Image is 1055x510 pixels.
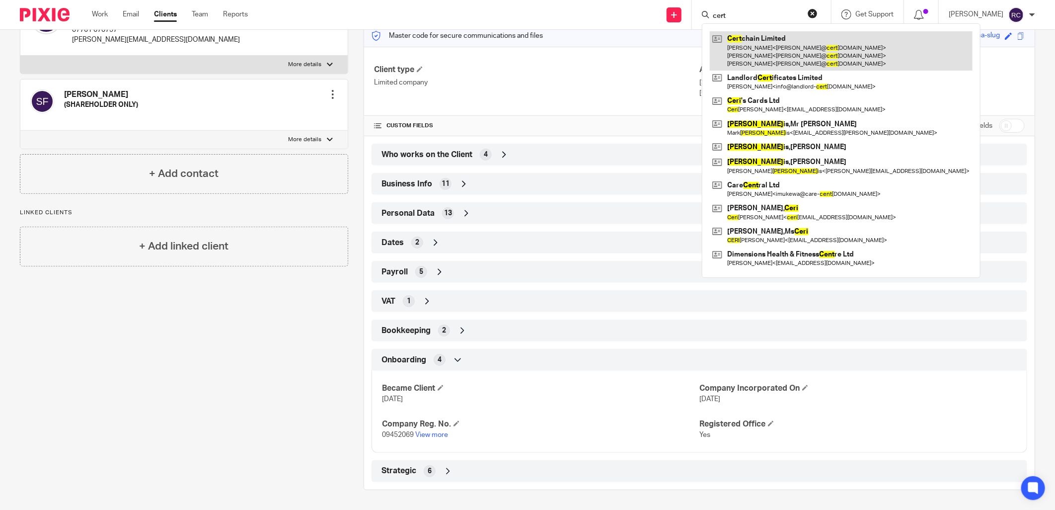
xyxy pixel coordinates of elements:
[72,35,240,45] p: [PERSON_NAME][EMAIL_ADDRESS][DOMAIN_NAME]
[442,179,450,189] span: 11
[289,136,322,144] p: More details
[382,419,699,429] h4: Company Reg. No.
[699,419,1017,429] h4: Registered Office
[1008,7,1024,23] img: svg%3E
[699,78,1025,87] p: [STREET_ADDRESS]
[123,9,139,19] a: Email
[92,9,108,19] a: Work
[428,466,432,476] span: 6
[374,78,699,87] p: Limited company
[712,12,801,21] input: Search
[192,9,208,19] a: Team
[149,166,219,181] h4: + Add contact
[699,383,1017,394] h4: Company Incorporated On
[381,179,432,189] span: Business Info
[374,122,699,130] h4: CUSTOM FIELDS
[415,431,448,438] a: View more
[699,396,720,403] span: [DATE]
[381,238,404,248] span: Dates
[289,61,322,69] p: More details
[381,296,395,307] span: VAT
[484,150,488,160] span: 4
[444,208,452,218] span: 13
[382,396,403,403] span: [DATE]
[382,431,414,438] span: 09452069
[30,89,54,113] img: svg%3E
[20,8,70,21] img: Pixie
[64,89,138,100] h4: [PERSON_NAME]
[154,9,177,19] a: Clients
[381,326,431,336] span: Bookkeeping
[407,296,411,306] span: 1
[72,25,240,35] p: 07761 670757
[20,209,348,217] p: Linked clients
[855,11,894,18] span: Get Support
[415,238,419,248] span: 2
[381,208,435,219] span: Personal Data
[64,100,138,110] h5: (SHAREHOLDER ONLY)
[381,466,416,476] span: Strategic
[381,355,426,365] span: Onboarding
[808,8,818,18] button: Clear
[419,267,423,277] span: 5
[949,9,1003,19] p: [PERSON_NAME]
[442,326,446,336] span: 2
[699,65,1025,75] h4: Address
[372,31,543,41] p: Master code for secure communications and files
[699,431,710,438] span: Yes
[223,9,248,19] a: Reports
[381,267,408,277] span: Payroll
[374,65,699,75] h4: Client type
[139,239,228,254] h4: + Add linked client
[381,150,472,160] span: Who works on the Client
[438,355,442,365] span: 4
[382,383,699,394] h4: Became Client
[699,88,1025,98] p: [GEOGRAPHIC_DATA], N12 7PD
